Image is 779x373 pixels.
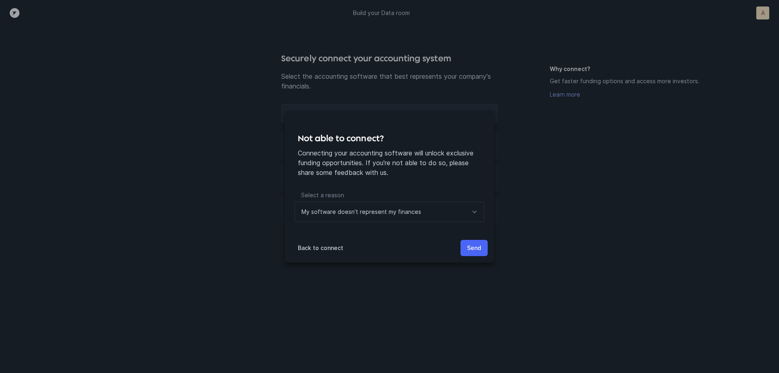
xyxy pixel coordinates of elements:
[295,190,484,202] p: Select a reason
[291,240,350,256] button: Back to connect
[301,207,421,217] p: My software doesn’t represent my finances
[298,132,481,145] h4: Not able to connect?
[461,240,488,256] button: Send
[467,243,481,253] p: Send
[298,148,481,177] p: Connecting your accounting software will unlock exclusive funding opportunities. If you're not ab...
[298,243,343,253] p: Back to connect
